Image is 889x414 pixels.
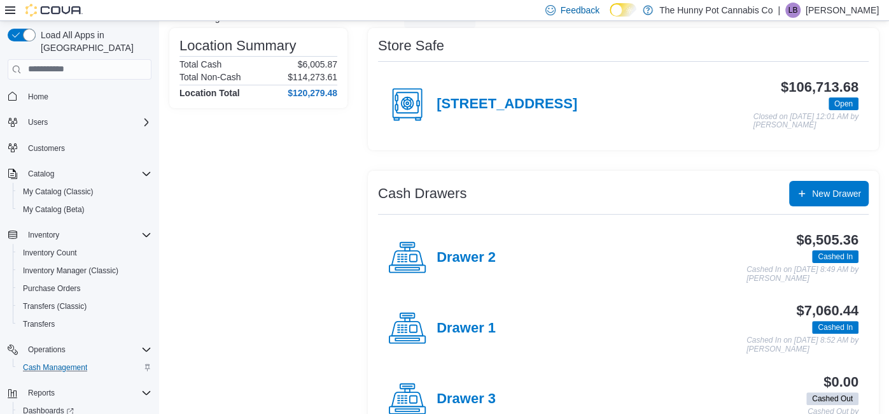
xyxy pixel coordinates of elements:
a: My Catalog (Beta) [18,202,90,217]
button: My Catalog (Classic) [13,183,157,201]
span: Load All Apps in [GEOGRAPHIC_DATA] [36,29,151,54]
a: Purchase Orders [18,281,86,296]
button: Home [3,87,157,106]
button: Customers [3,139,157,157]
span: Feedback [561,4,599,17]
p: [PERSON_NAME] [806,3,879,18]
button: Catalog [23,166,59,182]
a: Inventory Count [18,245,82,261]
button: Inventory Manager (Classic) [13,262,157,280]
h4: Location Total [179,88,240,98]
button: Reports [3,384,157,402]
button: My Catalog (Beta) [13,201,157,218]
button: Users [23,115,53,130]
h3: $6,505.36 [796,232,858,248]
span: My Catalog (Beta) [23,204,85,215]
span: Purchase Orders [23,283,81,294]
a: Transfers (Classic) [18,299,92,314]
span: Cash Management [23,362,87,373]
span: Cashed In [812,250,858,263]
h4: Drawer 2 [437,250,496,266]
p: Closed on [DATE] 12:01 AM by [PERSON_NAME] [753,113,858,130]
a: Cash Management [18,360,92,375]
h3: $7,060.44 [796,303,858,318]
span: My Catalog (Classic) [23,187,94,197]
span: Transfers (Classic) [18,299,151,314]
button: Purchase Orders [13,280,157,297]
span: Inventory Count [18,245,151,261]
h3: Store Safe [378,38,444,54]
h4: [STREET_ADDRESS] [437,96,577,113]
p: $114,273.61 [288,72,337,82]
span: Open [834,98,853,110]
img: Cova [25,4,83,17]
span: Operations [23,342,151,357]
button: Catalog [3,165,157,183]
button: Cash Management [13,359,157,376]
h3: $0.00 [823,375,858,390]
span: Catalog [28,169,54,179]
span: Cashed Out [806,392,858,405]
a: Home [23,89,53,104]
a: Customers [23,141,70,156]
span: Cashed In [818,251,853,262]
span: Reports [28,388,55,398]
a: Transfers [18,317,60,332]
span: Cashed In [812,321,858,334]
button: Operations [3,341,157,359]
span: Inventory [28,230,59,240]
button: Transfers (Classic) [13,297,157,315]
span: Inventory Manager (Classic) [18,263,151,278]
span: Users [23,115,151,130]
span: Purchase Orders [18,281,151,296]
button: Transfers [13,315,157,333]
p: The Hunny Pot Cannabis Co [659,3,773,18]
span: Catalog [23,166,151,182]
span: Users [28,117,48,127]
p: | [778,3,780,18]
span: Reports [23,385,151,401]
h3: Location Summary [179,38,296,54]
span: Customers [23,140,151,156]
span: New Drawer [812,187,861,200]
button: Reports [23,385,60,401]
h3: Cash Drawers [378,186,466,201]
span: My Catalog (Beta) [18,202,151,217]
a: Inventory Manager (Classic) [18,263,123,278]
span: Home [28,92,48,102]
div: Liam Bisztray [785,3,801,18]
span: Cashed Out [812,393,853,404]
span: Inventory Manager (Classic) [23,266,118,276]
input: Dark Mode [610,3,636,17]
span: Operations [28,345,66,355]
button: Inventory [3,226,157,244]
span: Customers [28,143,65,153]
button: Users [3,113,157,131]
button: Operations [23,342,71,357]
span: Inventory Count [23,248,77,258]
h4: Drawer 3 [437,391,496,408]
span: Inventory [23,227,151,243]
span: Transfers [23,319,55,329]
p: Cashed In on [DATE] 8:49 AM by [PERSON_NAME] [746,266,858,283]
p: $6,005.87 [298,59,337,69]
span: Cashed In [818,322,853,333]
button: Inventory Count [13,244,157,262]
span: Cash Management [18,360,151,375]
span: My Catalog (Classic) [18,184,151,199]
h4: Drawer 1 [437,320,496,337]
h4: $120,279.48 [288,88,337,98]
span: Transfers [18,317,151,332]
button: Inventory [23,227,64,243]
p: Cashed In on [DATE] 8:52 AM by [PERSON_NAME] [746,336,858,353]
h6: Total Cash [179,59,221,69]
span: LB [788,3,798,18]
span: Open [829,97,858,110]
a: My Catalog (Classic) [18,184,99,199]
button: New Drawer [789,181,869,206]
span: Home [23,89,151,104]
span: Transfers (Classic) [23,301,87,311]
h6: Total Non-Cash [179,72,241,82]
h3: $106,713.68 [781,80,858,95]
